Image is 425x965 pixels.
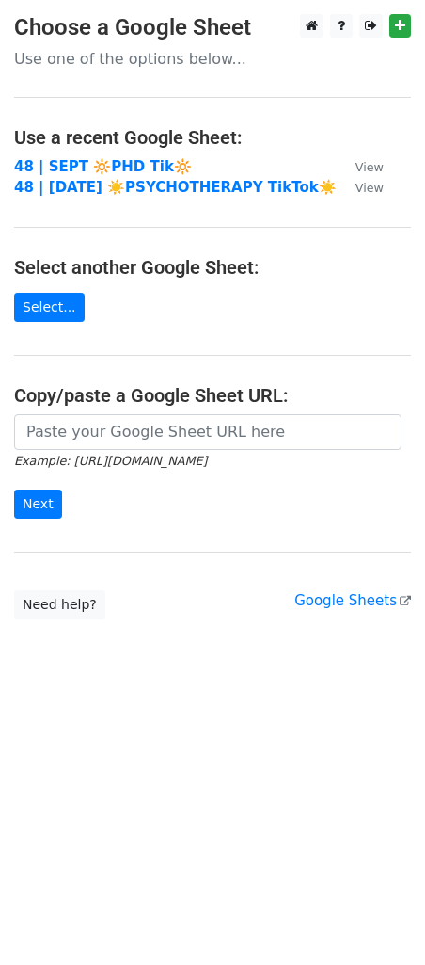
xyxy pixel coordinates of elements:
h3: Choose a Google Sheet [14,14,411,41]
a: 48 | [DATE] ☀️PSYCHOTHERAPY TikTok☀️ [14,179,337,196]
a: Google Sheets [294,592,411,609]
a: Need help? [14,590,105,619]
h4: Use a recent Google Sheet: [14,126,411,149]
a: 48 | SEPT 🔆PHD Tik🔆 [14,158,192,175]
a: View [337,179,384,196]
input: Next [14,490,62,519]
small: View [355,160,384,174]
small: View [355,181,384,195]
a: Select... [14,293,85,322]
h4: Select another Google Sheet: [14,256,411,279]
input: Paste your Google Sheet URL here [14,414,401,450]
small: Example: [URL][DOMAIN_NAME] [14,454,207,468]
p: Use one of the options below... [14,49,411,69]
h4: Copy/paste a Google Sheet URL: [14,384,411,407]
a: View [337,158,384,175]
